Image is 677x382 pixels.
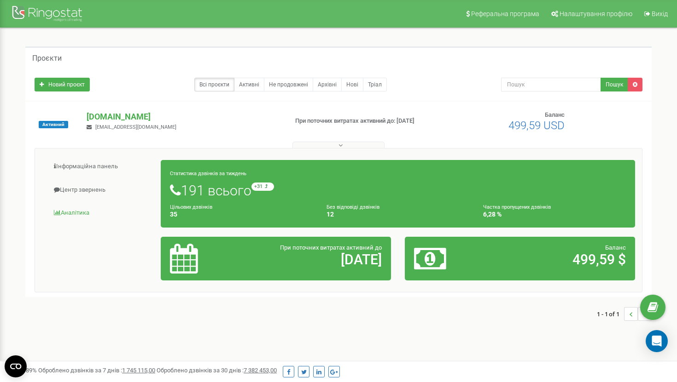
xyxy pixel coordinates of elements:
a: Активні [234,78,264,91]
a: Аналiтика [42,202,161,224]
span: [EMAIL_ADDRESS][DOMAIN_NAME] [95,124,176,130]
a: Новий проєкт [35,78,90,91]
span: Налаштування профілю [560,10,632,17]
p: [DOMAIN_NAME] [87,111,280,123]
small: Без відповіді дзвінків [327,204,379,210]
small: Статистика дзвінків за тиждень [170,171,246,177]
a: Не продовжені [264,78,313,91]
h1: 191 всього [170,182,626,198]
span: Баланс [545,111,565,118]
h4: 12 [327,211,469,218]
div: Open Intercom Messenger [646,330,668,352]
p: При поточних витратах активний до: [DATE] [295,117,437,125]
span: При поточних витратах активний до [280,244,382,251]
span: Реферальна програма [471,10,539,17]
small: Частка пропущених дзвінків [483,204,551,210]
span: Вихід [652,10,668,17]
button: Open CMP widget [5,355,27,377]
h2: [DATE] [245,252,382,267]
small: +31 [251,182,274,191]
span: 1 - 1 of 1 [597,307,624,321]
button: Пошук [601,78,628,91]
a: Нові [341,78,363,91]
h4: 35 [170,211,313,218]
span: Активний [39,121,68,128]
u: 1 745 115,00 [122,367,155,374]
a: Центр звернень [42,179,161,201]
u: 7 382 453,00 [244,367,277,374]
h2: 499,59 $ [489,252,626,267]
a: Інформаційна панель [42,155,161,178]
span: Оброблено дзвінків за 7 днів : [38,367,155,374]
a: Архівні [313,78,342,91]
h4: 6,28 % [483,211,626,218]
a: Всі проєкти [194,78,234,91]
span: Баланс [605,244,626,251]
input: Пошук [501,78,601,91]
nav: ... [597,298,652,330]
small: Цільових дзвінків [170,204,212,210]
span: Оброблено дзвінків за 30 днів : [157,367,277,374]
a: Тріал [363,78,387,91]
span: 499,59 USD [508,119,565,132]
h5: Проєкти [32,54,62,63]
